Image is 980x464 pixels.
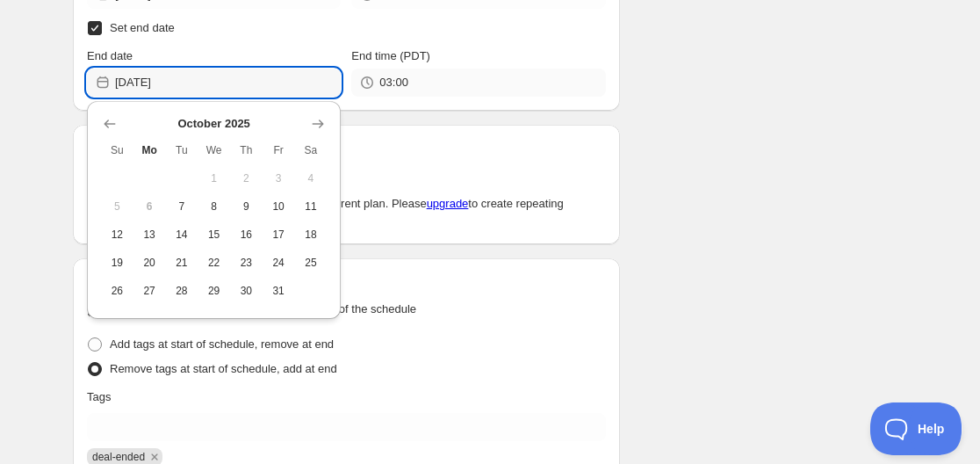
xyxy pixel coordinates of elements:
button: Thursday October 16 2025 [230,221,263,249]
button: Friday October 3 2025 [263,164,295,192]
button: Tuesday October 21 2025 [166,249,198,277]
span: 1 [205,171,223,185]
span: 20 [141,256,159,270]
button: Wednesday October 22 2025 [198,249,230,277]
th: Tuesday [166,136,198,164]
span: 3 [270,171,288,185]
span: deal-ended [92,451,145,463]
span: 30 [237,284,256,298]
span: 5 [108,199,126,214]
span: End date [87,49,133,62]
span: 11 [302,199,321,214]
span: 12 [108,228,126,242]
h2: Repeating [87,139,606,156]
span: 13 [141,228,159,242]
span: 10 [270,199,288,214]
button: Thursday October 23 2025 [230,249,263,277]
span: Tu [173,143,191,157]
p: Tags [87,388,111,406]
span: 29 [205,284,223,298]
span: Remove tags at start of schedule, add at end [110,362,337,375]
span: 26 [108,284,126,298]
button: Wednesday October 8 2025 [198,192,230,221]
span: 8 [205,199,223,214]
span: Add tags at start of schedule, remove at end [110,337,334,351]
button: Sunday October 12 2025 [101,221,133,249]
span: 6 [141,199,159,214]
button: Saturday October 18 2025 [295,221,328,249]
button: Saturday October 4 2025 [295,164,328,192]
span: 18 [302,228,321,242]
span: 19 [108,256,126,270]
span: 23 [237,256,256,270]
h2: Tags [87,272,606,290]
button: Monday October 20 2025 [133,249,166,277]
span: Mo [141,143,159,157]
span: 24 [270,256,288,270]
button: Tuesday October 14 2025 [166,221,198,249]
button: Friday October 31 2025 [263,277,295,305]
span: End time (PDT) [351,49,430,62]
p: Repeating schedules are not available on your current plan. Please to create repeating schedules. [87,195,606,230]
button: Thursday October 30 2025 [230,277,263,305]
span: 4 [302,171,321,185]
span: We [205,143,223,157]
th: Thursday [230,136,263,164]
span: 15 [205,228,223,242]
span: Th [237,143,256,157]
span: 21 [173,256,191,270]
span: 22 [205,256,223,270]
span: 7 [173,199,191,214]
span: 28 [173,284,191,298]
span: 31 [270,284,288,298]
button: Thursday October 2 2025 [230,164,263,192]
span: 14 [173,228,191,242]
button: Sunday October 26 2025 [101,277,133,305]
button: Monday October 13 2025 [133,221,166,249]
button: Monday October 27 2025 [133,277,166,305]
span: 2 [237,171,256,185]
button: Thursday October 9 2025 [230,192,263,221]
th: Monday [133,136,166,164]
button: Wednesday October 1 2025 [198,164,230,192]
span: Su [108,143,126,157]
span: Fr [270,143,288,157]
span: 9 [237,199,256,214]
button: Sunday October 5 2025 [101,192,133,221]
button: Tuesday October 7 2025 [166,192,198,221]
button: Wednesday October 29 2025 [198,277,230,305]
iframe: Toggle Customer Support [870,402,962,455]
span: 27 [141,284,159,298]
th: Wednesday [198,136,230,164]
button: Friday October 24 2025 [263,249,295,277]
button: Show next month, November 2025 [306,112,330,136]
button: Sunday October 19 2025 [101,249,133,277]
span: Sa [302,143,321,157]
a: upgrade [427,197,469,210]
span: Set end date [110,21,175,34]
th: Sunday [101,136,133,164]
button: Saturday October 25 2025 [295,249,328,277]
th: Friday [263,136,295,164]
button: Wednesday October 15 2025 [198,221,230,249]
button: Friday October 17 2025 [263,221,295,249]
button: Tuesday October 28 2025 [166,277,198,305]
button: Saturday October 11 2025 [295,192,328,221]
button: Today Monday October 6 2025 [133,192,166,221]
th: Saturday [295,136,328,164]
button: Friday October 10 2025 [263,192,295,221]
span: 16 [237,228,256,242]
span: 25 [302,256,321,270]
span: 17 [270,228,288,242]
button: Show previous month, September 2025 [97,112,122,136]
